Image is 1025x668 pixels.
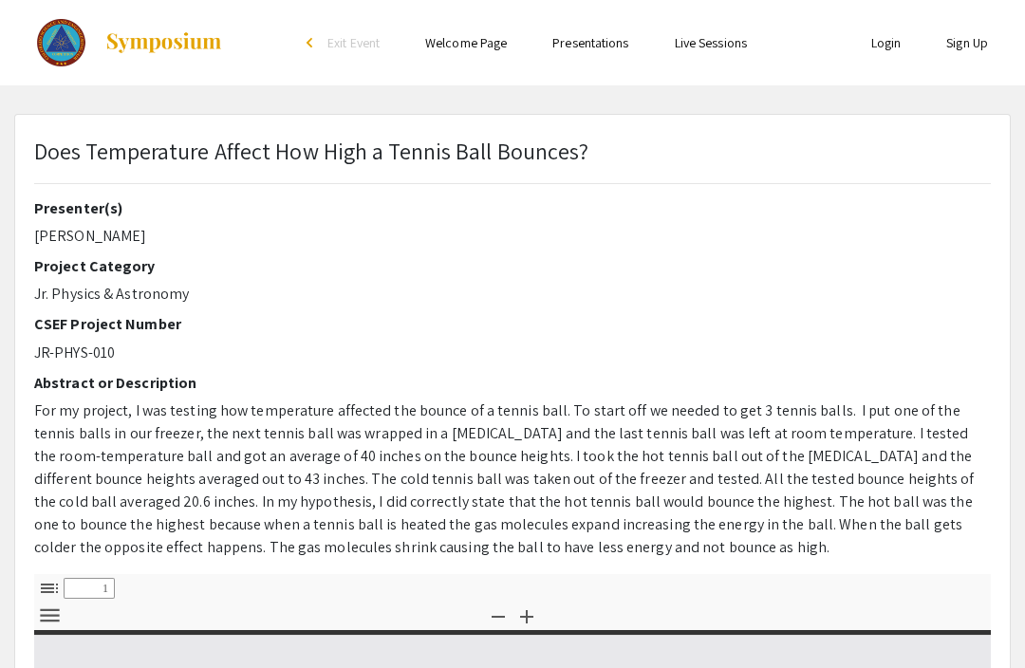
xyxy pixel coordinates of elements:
[34,283,991,306] p: Jr. Physics & Astronomy
[425,34,507,51] a: Welcome Page
[34,134,589,168] p: Does Temperature Affect How High a Tennis Ball Bounces?
[33,575,65,603] button: Toggle Sidebar
[64,578,115,599] input: Page
[552,34,628,51] a: Presentations
[34,225,991,248] p: [PERSON_NAME]
[482,603,514,630] button: Zoom Out
[34,257,991,275] h2: Project Category
[871,34,902,51] a: Login
[34,342,991,364] p: JR-PHYS-010
[675,34,747,51] a: Live Sessions
[327,34,380,51] span: Exit Event
[34,400,975,557] span: For my project, I was testing how temperature affected the bounce of a tennis ball. To start off ...
[37,19,85,66] img: The 2023 Colorado Science & Engineering Fair
[33,603,65,630] button: Tools
[34,315,991,333] h2: CSEF Project Number
[307,37,318,48] div: arrow_back_ios
[946,34,988,51] a: Sign Up
[34,374,991,392] h2: Abstract or Description
[511,603,543,630] button: Zoom In
[34,199,991,217] h2: Presenter(s)
[104,31,223,54] img: Symposium by ForagerOne
[14,19,223,66] a: The 2023 Colorado Science & Engineering Fair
